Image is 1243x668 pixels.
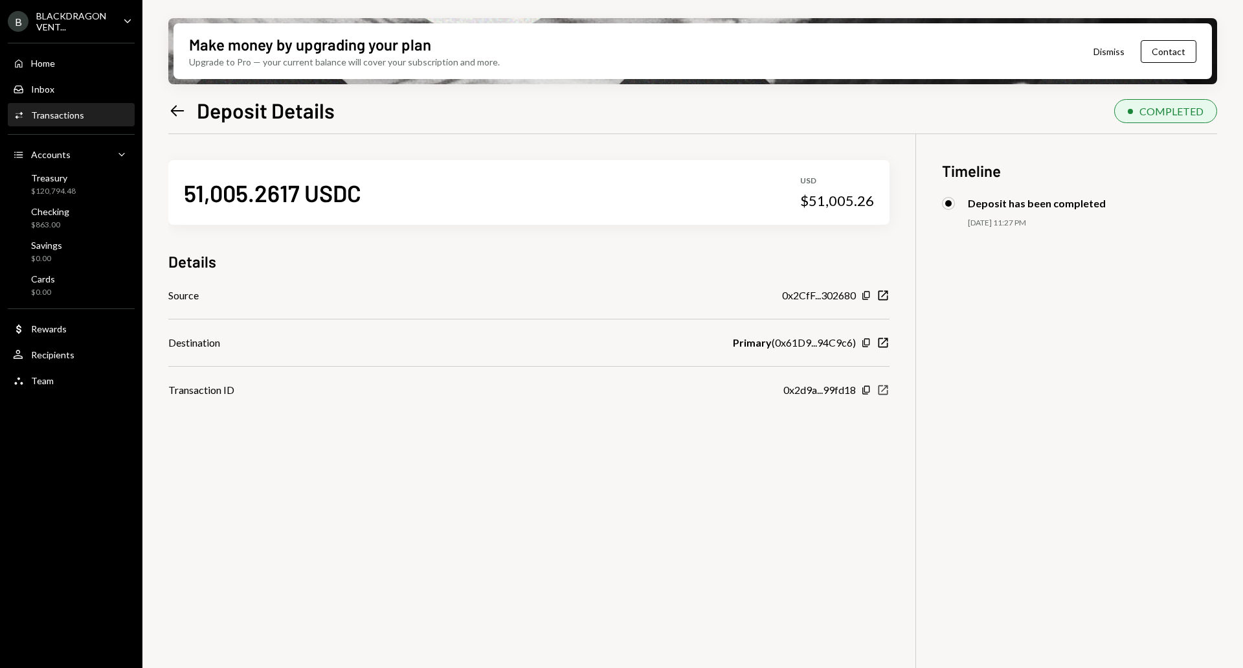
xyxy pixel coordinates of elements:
a: Cards$0.00 [8,270,135,301]
div: Accounts [31,149,71,160]
div: 0x2d9a...99fd18 [783,382,856,398]
div: $863.00 [31,220,69,231]
div: Cards [31,273,55,284]
a: Team [8,369,135,392]
div: $51,005.26 [800,192,874,210]
h3: Details [168,251,216,272]
h3: Timeline [942,160,1217,181]
div: Home [31,58,55,69]
div: 51,005.2617 USDC [184,178,361,207]
div: Make money by upgrading your plan [189,34,431,55]
div: Rewards [31,323,67,334]
div: COMPLETED [1139,105,1204,117]
a: Transactions [8,103,135,126]
div: [DATE] 11:27 PM [968,218,1217,229]
div: Savings [31,240,62,251]
div: $120,794.48 [31,186,76,197]
h1: Deposit Details [197,97,335,123]
a: Treasury$120,794.48 [8,168,135,200]
b: Primary [733,335,772,351]
button: Contact [1141,40,1196,63]
div: Source [168,288,199,303]
div: Deposit has been completed [968,197,1106,209]
div: Transaction ID [168,382,234,398]
a: Recipients [8,343,135,366]
a: Rewards [8,317,135,340]
div: Team [31,375,54,386]
div: Inbox [31,84,54,95]
div: USD [800,176,874,187]
a: Home [8,51,135,75]
a: Inbox [8,77,135,100]
div: Recipients [31,349,74,360]
a: Checking$863.00 [8,202,135,233]
a: Savings$0.00 [8,236,135,267]
div: BLACKDRAGON VENT... [36,10,113,32]
div: Upgrade to Pro — your current balance will cover your subscription and more. [189,55,500,69]
div: B [8,11,28,32]
div: Treasury [31,172,76,183]
div: 0x2CfF...302680 [782,288,856,303]
div: $0.00 [31,287,55,298]
div: ( 0x61D9...94C9c6 ) [733,335,856,351]
div: Checking [31,206,69,217]
div: Transactions [31,109,84,121]
div: Destination [168,335,220,351]
div: $0.00 [31,253,62,264]
button: Dismiss [1077,36,1141,67]
a: Accounts [8,143,135,166]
